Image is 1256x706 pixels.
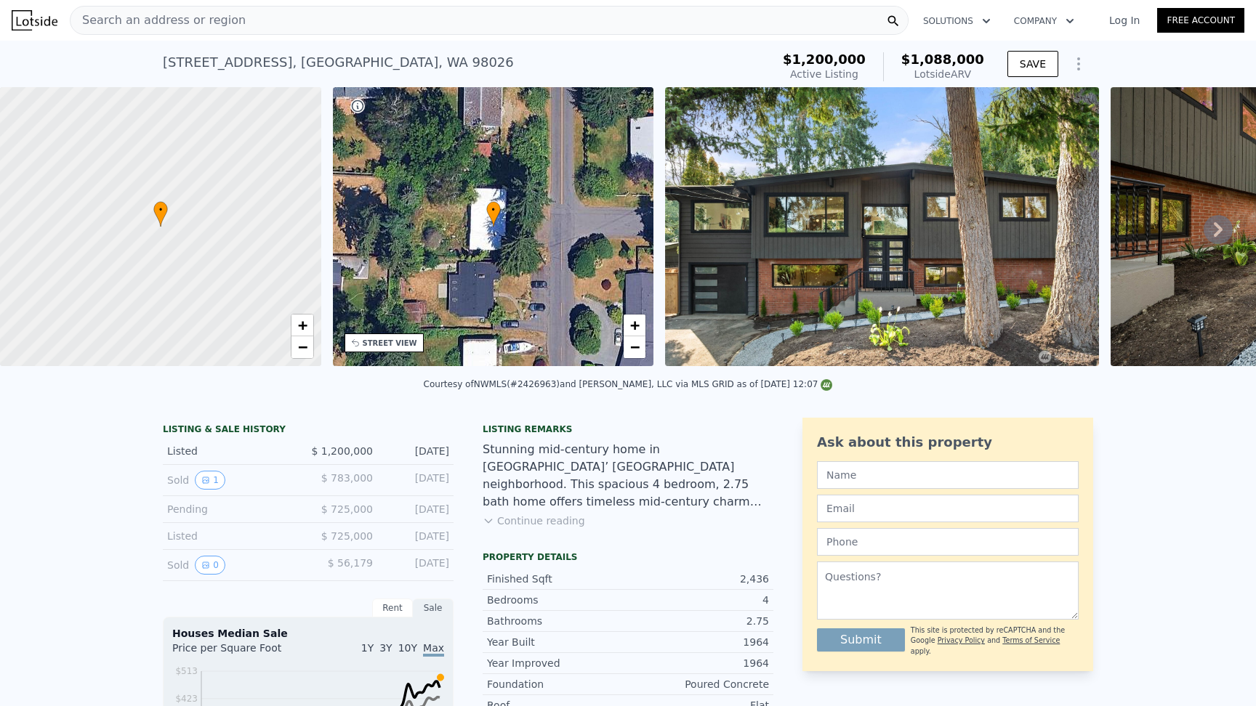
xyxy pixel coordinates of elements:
[163,423,454,438] div: LISTING & SALE HISTORY
[783,52,866,67] span: $1,200,000
[398,642,417,654] span: 10Y
[483,441,773,511] div: Stunning mid-century home in [GEOGRAPHIC_DATA]’ [GEOGRAPHIC_DATA] neighborhood. This spacious 4 b...
[821,379,832,391] img: NWMLS Logo
[172,641,308,664] div: Price per Square Foot
[630,316,640,334] span: +
[175,694,198,704] tspan: $423
[424,379,833,389] div: Courtesy of NWMLS (#2426963) and [PERSON_NAME], LLC via MLS GRID as of [DATE] 12:07
[385,556,449,575] div: [DATE]
[153,203,168,216] span: •
[172,626,444,641] div: Houses Median Sale
[630,338,640,356] span: −
[363,338,417,349] div: STREET VIEW
[321,472,373,484] span: $ 783,000
[628,572,769,586] div: 2,436
[901,67,984,81] div: Lotside ARV
[901,52,984,67] span: $1,088,000
[291,315,313,336] a: Zoom in
[297,338,307,356] span: −
[321,530,373,542] span: $ 725,000
[483,423,773,435] div: Listing remarks
[385,502,449,516] div: [DATE]
[167,444,297,458] div: Listed
[291,336,313,358] a: Zoom out
[665,87,1099,366] img: Sale: 169711471 Parcel: 103771849
[628,677,769,691] div: Poured Concrete
[911,8,1002,34] button: Solutions
[372,599,413,617] div: Rent
[1002,8,1086,34] button: Company
[328,557,373,569] span: $ 56,179
[1002,636,1060,644] a: Terms of Service
[624,336,645,358] a: Zoom out
[938,636,985,644] a: Privacy Policy
[311,445,373,457] span: $ 1,200,000
[195,471,225,490] button: View historical data
[911,625,1079,657] div: This site is protected by reCAPTCHA and the Google and apply.
[817,628,905,652] button: Submit
[487,635,628,649] div: Year Built
[297,316,307,334] span: +
[379,642,392,654] span: 3Y
[487,677,628,691] div: Foundation
[12,10,57,31] img: Lotside
[817,461,1079,489] input: Name
[153,201,168,227] div: •
[385,444,449,458] div: [DATE]
[175,666,198,676] tspan: $513
[167,556,297,575] div: Sold
[385,471,449,490] div: [DATE]
[361,642,374,654] span: 1Y
[628,614,769,628] div: 2.75
[624,315,645,336] a: Zoom in
[167,529,297,543] div: Listed
[1157,8,1244,33] a: Free Account
[487,593,628,607] div: Bedrooms
[817,528,1079,556] input: Phone
[167,502,297,516] div: Pending
[790,68,858,80] span: Active Listing
[321,503,373,515] span: $ 725,000
[163,52,514,73] div: [STREET_ADDRESS] , [GEOGRAPHIC_DATA] , WA 98026
[483,551,773,563] div: Property details
[487,572,628,586] div: Finished Sqft
[486,203,501,216] span: •
[817,495,1079,522] input: Email
[71,12,246,29] span: Search an address or region
[628,635,769,649] div: 1964
[628,656,769,670] div: 1964
[413,599,454,617] div: Sale
[487,614,628,628] div: Bathrooms
[1064,49,1093,78] button: Show Options
[487,656,628,670] div: Year Improved
[486,201,501,227] div: •
[195,556,225,575] button: View historical data
[817,432,1079,453] div: Ask about this property
[1092,13,1157,28] a: Log In
[423,642,444,657] span: Max
[628,593,769,607] div: 4
[385,529,449,543] div: [DATE]
[167,471,297,490] div: Sold
[483,514,585,528] button: Continue reading
[1007,51,1058,77] button: SAVE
